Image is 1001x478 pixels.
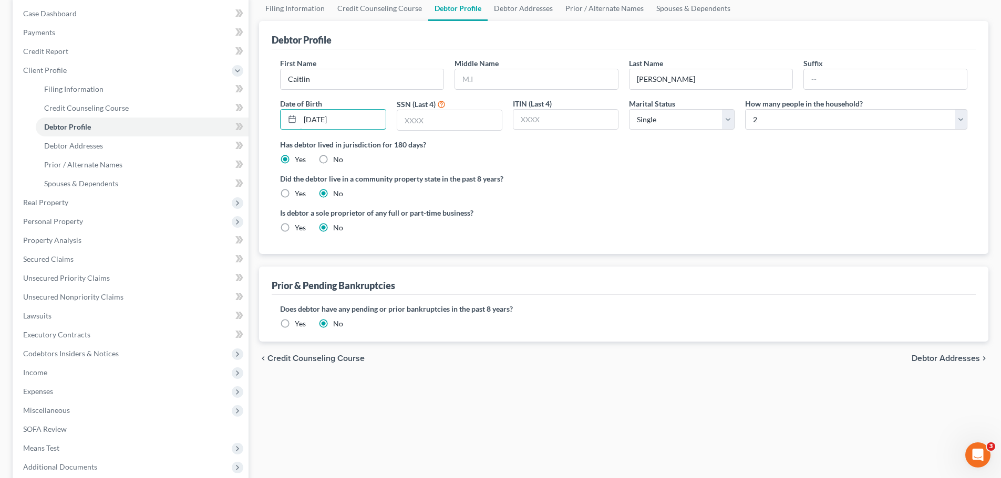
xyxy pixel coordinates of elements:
label: ITIN (Last 4) [513,98,552,109]
span: Prior / Alternate Names [44,160,122,169]
input: -- [804,69,967,89]
a: Spouses & Dependents [36,174,249,193]
label: Yes [295,318,306,329]
a: Lawsuits [15,306,249,325]
button: Debtor Addresses chevron_right [912,354,988,363]
div: Debtor Profile [272,34,332,46]
a: Unsecured Priority Claims [15,269,249,288]
label: Yes [295,188,306,199]
span: Additional Documents [23,462,97,471]
label: Yes [295,154,306,165]
span: Case Dashboard [23,9,77,18]
label: SSN (Last 4) [397,99,436,110]
span: Lawsuits [23,311,51,320]
label: Marital Status [629,98,675,109]
span: Credit Counseling Course [267,354,365,363]
input: MM/DD/YYYY [300,110,385,130]
input: M.I [455,69,618,89]
label: First Name [280,58,316,69]
a: Case Dashboard [15,4,249,23]
input: XXXX [397,110,502,130]
a: Secured Claims [15,250,249,269]
a: Payments [15,23,249,42]
a: Property Analysis [15,231,249,250]
label: Middle Name [455,58,499,69]
label: No [333,154,343,165]
span: Credit Report [23,47,68,56]
span: Income [23,368,47,377]
a: Unsecured Nonpriority Claims [15,288,249,306]
span: Payments [23,28,55,37]
iframe: Intercom live chat [965,442,990,468]
span: Real Property [23,198,68,207]
label: No [333,222,343,233]
div: Prior & Pending Bankruptcies [272,279,395,292]
input: XXXX [513,110,618,130]
label: Is debtor a sole proprietor of any full or part-time business? [280,207,618,218]
span: Expenses [23,387,53,396]
label: Suffix [803,58,823,69]
span: Unsecured Nonpriority Claims [23,292,123,301]
label: Has debtor lived in jurisdiction for 180 days? [280,139,967,150]
a: Credit Report [15,42,249,61]
i: chevron_right [980,354,988,363]
span: Miscellaneous [23,406,70,415]
a: Debtor Profile [36,118,249,136]
span: Means Test [23,443,59,452]
span: Debtor Addresses [44,141,103,150]
label: Date of Birth [280,98,322,109]
label: How many people in the household? [745,98,863,109]
span: Codebtors Insiders & Notices [23,349,119,358]
span: Executory Contracts [23,330,90,339]
a: Filing Information [36,80,249,99]
span: Unsecured Priority Claims [23,273,110,282]
span: Credit Counseling Course [44,103,129,112]
a: SOFA Review [15,420,249,439]
a: Debtor Addresses [36,136,249,155]
span: Debtor Addresses [912,354,980,363]
span: 3 [987,442,995,451]
input: -- [281,69,443,89]
span: Filing Information [44,84,104,93]
i: chevron_left [259,354,267,363]
a: Executory Contracts [15,325,249,344]
button: chevron_left Credit Counseling Course [259,354,365,363]
span: Property Analysis [23,236,81,245]
span: Client Profile [23,66,67,75]
label: Yes [295,222,306,233]
a: Credit Counseling Course [36,99,249,118]
span: Debtor Profile [44,122,91,131]
span: Personal Property [23,217,83,226]
label: No [333,188,343,199]
label: No [333,318,343,329]
span: SOFA Review [23,424,67,433]
label: Does debtor have any pending or prior bankruptcies in the past 8 years? [280,303,967,314]
a: Prior / Alternate Names [36,155,249,174]
span: Spouses & Dependents [44,179,118,188]
input: -- [630,69,792,89]
label: Last Name [629,58,663,69]
span: Secured Claims [23,254,74,263]
label: Did the debtor live in a community property state in the past 8 years? [280,173,967,184]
